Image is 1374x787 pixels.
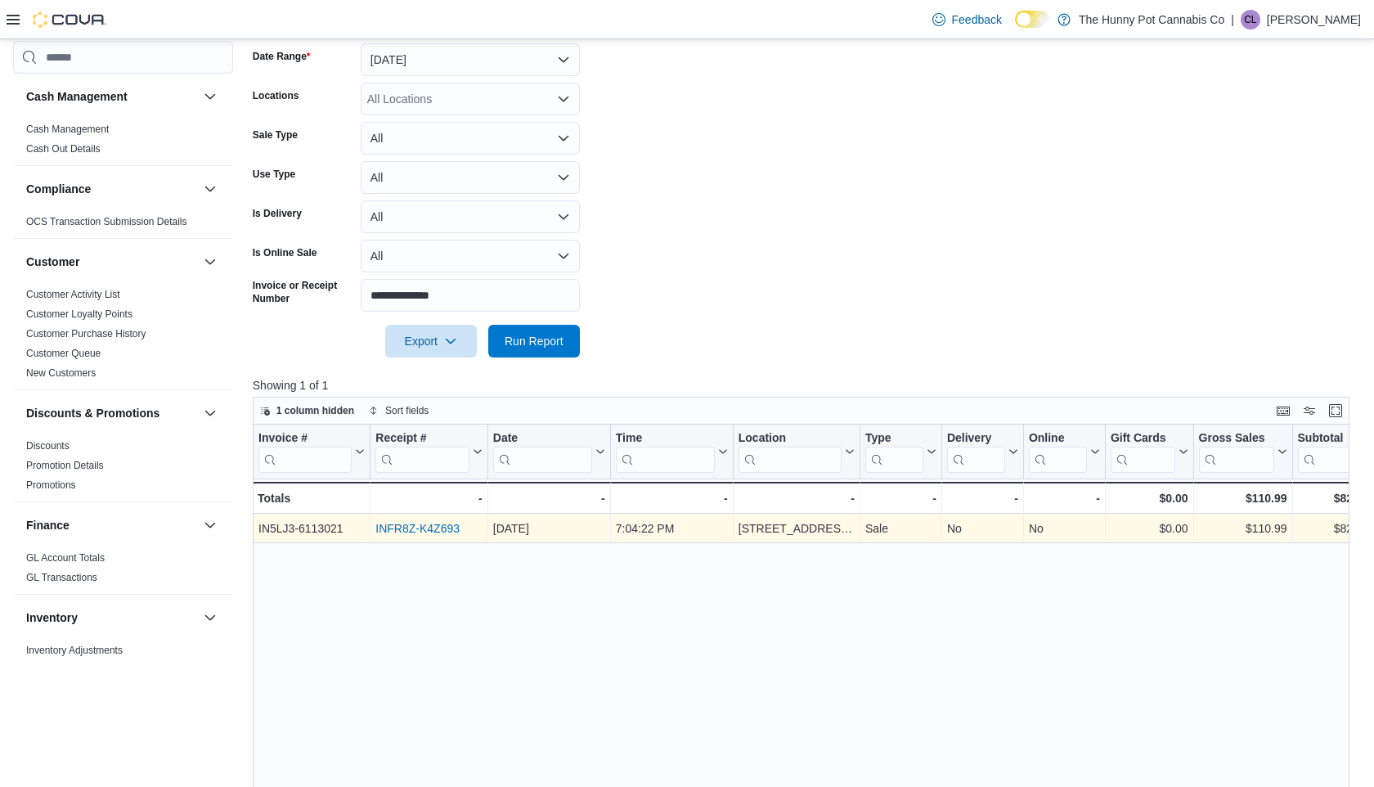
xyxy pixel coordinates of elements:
span: Feedback [952,11,1002,28]
div: Delivery [947,431,1005,473]
div: - [616,488,728,508]
label: Is Delivery [253,207,302,220]
span: Customer Purchase History [26,327,146,340]
span: Discounts [26,439,70,452]
button: Subtotal [1297,431,1368,473]
div: $82.13 [1297,488,1368,508]
a: INFR8Z-K4Z693 [375,522,460,535]
button: Finance [26,517,197,533]
a: Promotion Details [26,460,104,471]
div: [STREET_ADDRESS][PERSON_NAME] [739,519,855,538]
button: Online [1029,431,1100,473]
div: Subtotal [1297,431,1355,473]
span: Cash Out Details [26,142,101,155]
div: - [493,488,605,508]
span: Inventory by Product Historical [26,663,159,677]
div: Gross Sales [1198,431,1273,473]
button: Enter fullscreen [1326,401,1345,420]
div: Sale [865,519,936,538]
div: Receipt # URL [375,431,469,473]
a: Customer Activity List [26,289,120,300]
button: Location [739,431,855,473]
button: Invoice # [258,431,365,473]
div: Cash Management [13,119,233,165]
a: Customer Purchase History [26,328,146,340]
button: Delivery [947,431,1018,473]
span: GL Transactions [26,571,97,584]
p: Showing 1 of 1 [253,377,1361,393]
div: Gift Cards [1111,431,1175,447]
div: - [865,488,936,508]
h3: Cash Management [26,88,128,105]
span: Run Report [505,333,564,349]
div: Type [865,431,923,447]
h3: Finance [26,517,70,533]
a: Discounts [26,440,70,452]
span: Customer Loyalty Points [26,308,132,321]
button: Export [385,325,477,358]
span: CL [1244,10,1256,29]
button: 1 column hidden [254,401,361,420]
a: Promotions [26,479,76,491]
h3: Discounts & Promotions [26,405,159,421]
a: Customer Queue [26,348,101,359]
button: Sort fields [362,401,435,420]
div: $110.99 [1198,519,1286,538]
a: New Customers [26,367,96,379]
h3: Compliance [26,181,91,197]
div: Customer [13,285,233,389]
button: Customer [26,254,197,270]
div: - [739,488,855,508]
label: Is Online Sale [253,246,317,259]
div: Time [616,431,715,447]
button: Compliance [26,181,197,197]
div: Invoice # [258,431,352,447]
label: Sale Type [253,128,298,142]
div: [DATE] [493,519,605,538]
span: Dark Mode [1015,28,1016,29]
span: GL Account Totals [26,551,105,564]
button: All [361,122,580,155]
div: Delivery [947,431,1005,447]
button: Customer [200,252,220,272]
p: | [1231,10,1234,29]
div: Date [493,431,592,473]
div: 7:04:22 PM [616,519,728,538]
button: [DATE] [361,43,580,76]
a: GL Transactions [26,572,97,583]
button: Open list of options [557,92,570,106]
label: Use Type [253,168,295,181]
button: Display options [1300,401,1319,420]
a: Feedback [926,3,1008,36]
label: Date Range [253,50,311,63]
span: Sort fields [385,404,429,417]
span: Promotion Details [26,459,104,472]
label: Invoice or Receipt Number [253,279,354,305]
span: Export [395,325,467,358]
div: $110.99 [1198,488,1286,508]
button: Receipt # [375,431,482,473]
div: $0.00 [1111,488,1188,508]
button: Gift Cards [1111,431,1188,473]
button: All [361,161,580,194]
a: OCS Transaction Submission Details [26,216,187,227]
img: Cova [33,11,106,28]
div: Time [616,431,715,473]
div: Receipt # [375,431,469,447]
span: Customer Activity List [26,288,120,301]
div: Online [1029,431,1087,473]
span: New Customers [26,367,96,380]
button: Inventory [26,609,197,626]
h3: Inventory [26,609,78,626]
button: Cash Management [200,87,220,106]
p: [PERSON_NAME] [1267,10,1361,29]
div: - [1029,488,1100,508]
button: Date [493,431,605,473]
div: Discounts & Promotions [13,436,233,501]
button: All [361,240,580,272]
a: Cash Management [26,124,109,135]
a: Cash Out Details [26,143,101,155]
div: - [375,488,482,508]
div: Invoice # [258,431,352,473]
div: Finance [13,548,233,594]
